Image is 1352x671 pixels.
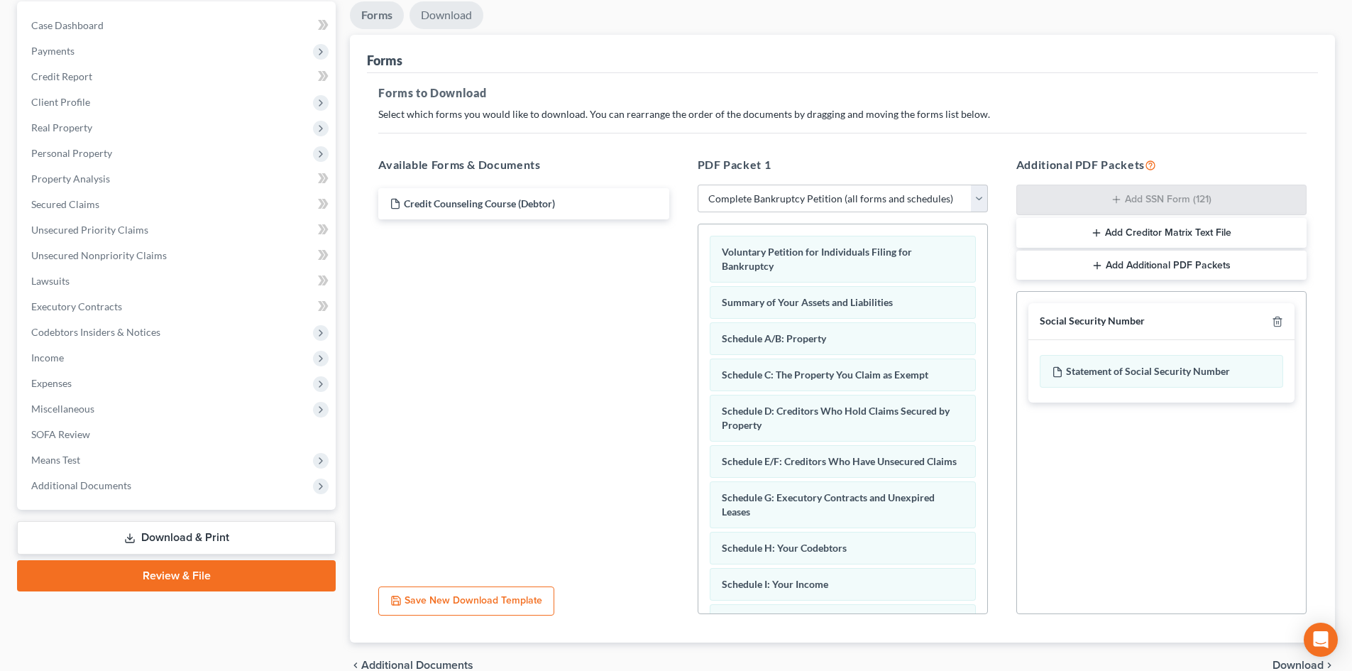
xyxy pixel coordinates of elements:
span: Executory Contracts [31,300,122,312]
span: Schedule E/F: Creditors Who Have Unsecured Claims [722,455,957,467]
span: Download [1273,660,1324,671]
span: Case Dashboard [31,19,104,31]
a: Download & Print [17,521,336,555]
span: Lawsuits [31,275,70,287]
a: Review & File [17,560,336,591]
span: Voluntary Petition for Individuals Filing for Bankruptcy [722,246,912,272]
h5: Available Forms & Documents [378,156,669,173]
div: Social Security Number [1040,315,1145,328]
span: Real Property [31,121,92,133]
span: Income [31,351,64,364]
button: Add Additional PDF Packets [1016,251,1307,280]
a: Unsecured Priority Claims [20,217,336,243]
a: Property Analysis [20,166,336,192]
button: Save New Download Template [378,587,554,616]
a: Download [410,1,483,29]
a: Forms [350,1,404,29]
span: Schedule D: Creditors Who Hold Claims Secured by Property [722,405,950,431]
i: chevron_right [1324,660,1335,671]
a: Unsecured Nonpriority Claims [20,243,336,268]
button: Download chevron_right [1273,660,1335,671]
span: Expenses [31,377,72,389]
a: chevron_left Additional Documents [350,660,473,671]
div: Statement of Social Security Number [1040,355,1283,388]
span: Schedule G: Executory Contracts and Unexpired Leases [722,491,935,518]
span: Property Analysis [31,173,110,185]
span: Personal Property [31,147,112,159]
span: SOFA Review [31,428,90,440]
h5: Additional PDF Packets [1016,156,1307,173]
span: Secured Claims [31,198,99,210]
a: Lawsuits [20,268,336,294]
span: Unsecured Nonpriority Claims [31,249,167,261]
span: Summary of Your Assets and Liabilities [722,296,893,308]
span: Credit Report [31,70,92,82]
span: Unsecured Priority Claims [31,224,148,236]
a: Executory Contracts [20,294,336,320]
span: Schedule I: Your Income [722,578,828,590]
span: Codebtors Insiders & Notices [31,326,160,338]
span: Schedule A/B: Property [722,332,826,344]
span: Miscellaneous [31,403,94,415]
span: Credit Counseling Course (Debtor) [404,197,555,209]
span: Payments [31,45,75,57]
span: Schedule H: Your Codebtors [722,542,847,554]
div: Open Intercom Messenger [1304,623,1338,657]
span: Additional Documents [361,660,473,671]
a: Case Dashboard [20,13,336,38]
span: Means Test [31,454,80,466]
button: Add Creditor Matrix Text File [1016,218,1307,248]
span: Schedule C: The Property You Claim as Exempt [722,369,928,381]
span: Additional Documents [31,479,131,491]
div: Forms [367,52,402,69]
p: Select which forms you would like to download. You can rearrange the order of the documents by dr... [378,107,1307,121]
a: Credit Report [20,64,336,89]
a: Secured Claims [20,192,336,217]
i: chevron_left [350,660,361,671]
h5: PDF Packet 1 [698,156,988,173]
a: SOFA Review [20,422,336,447]
button: Add SSN Form (121) [1016,185,1307,216]
h5: Forms to Download [378,84,1307,102]
span: Client Profile [31,96,90,108]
